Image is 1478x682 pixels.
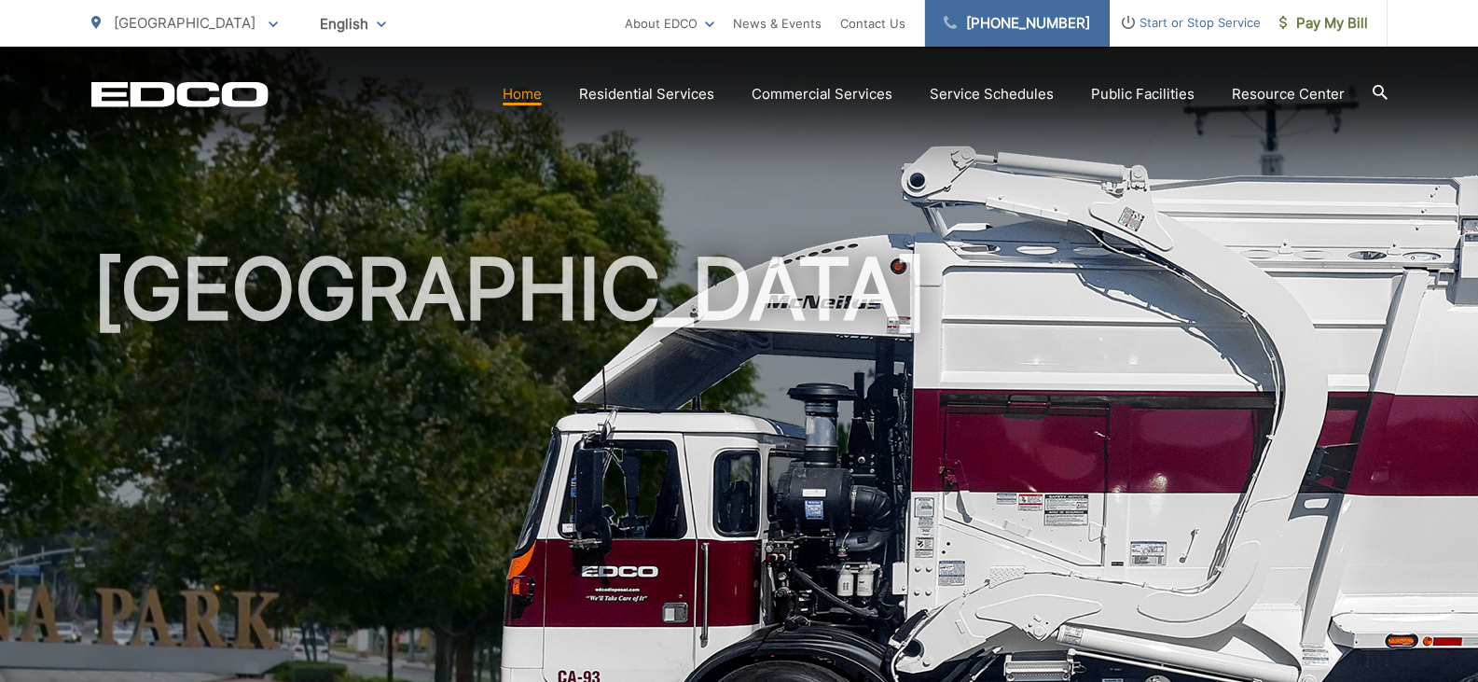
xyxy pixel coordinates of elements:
span: [GEOGRAPHIC_DATA] [114,14,256,32]
a: Residential Services [579,83,714,105]
a: Commercial Services [752,83,892,105]
a: Public Facilities [1091,83,1195,105]
span: Pay My Bill [1279,12,1368,35]
a: About EDCO [625,12,714,35]
a: EDCD logo. Return to the homepage. [91,81,269,107]
a: Service Schedules [930,83,1054,105]
a: Contact Us [840,12,905,35]
a: News & Events [733,12,822,35]
a: Resource Center [1232,83,1345,105]
span: English [306,7,400,40]
a: Home [503,83,542,105]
